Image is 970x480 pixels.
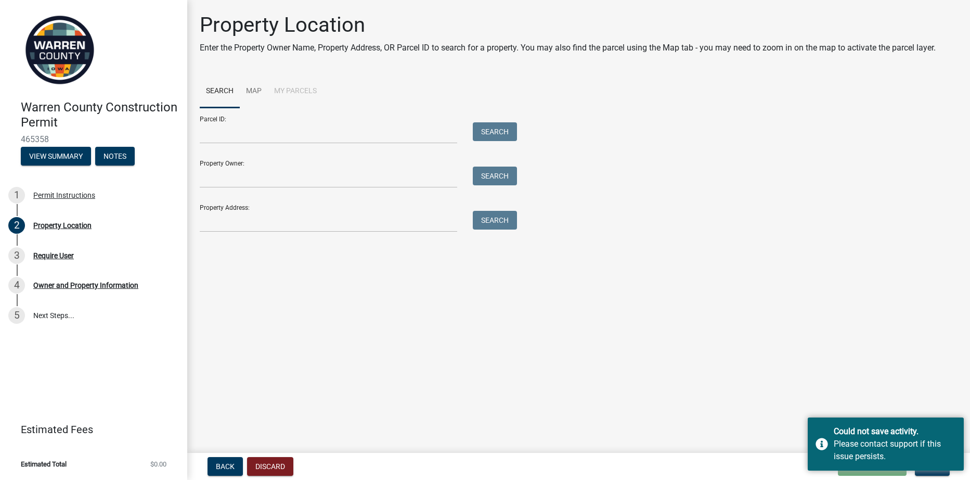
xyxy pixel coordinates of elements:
img: Warren County, Iowa [21,11,99,89]
div: Require User [33,252,74,259]
button: Back [208,457,243,476]
div: Permit Instructions [33,192,95,199]
div: 5 [8,307,25,324]
div: Property Location [33,222,92,229]
div: 2 [8,217,25,234]
button: View Summary [21,147,91,166]
h1: Property Location [200,12,936,37]
a: Search [200,75,240,108]
div: Owner and Property Information [33,282,138,289]
div: 1 [8,187,25,204]
button: Search [473,167,517,185]
span: Back [216,462,235,471]
div: Could not save activity. [834,425,956,438]
wm-modal-confirm: Summary [21,153,91,161]
wm-modal-confirm: Notes [95,153,135,161]
div: Please contact support if this issue persists. [834,438,956,463]
a: Estimated Fees [8,419,171,440]
button: Discard [247,457,293,476]
div: 4 [8,277,25,294]
button: Notes [95,147,135,166]
p: Enter the Property Owner Name, Property Address, OR Parcel ID to search for a property. You may a... [200,42,936,54]
span: $0.00 [150,461,166,468]
span: 465358 [21,134,166,144]
h4: Warren County Construction Permit [21,100,179,130]
button: Search [473,211,517,230]
span: Estimated Total [21,461,67,468]
div: 3 [8,247,25,264]
button: Search [473,122,517,141]
a: Map [240,75,268,108]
